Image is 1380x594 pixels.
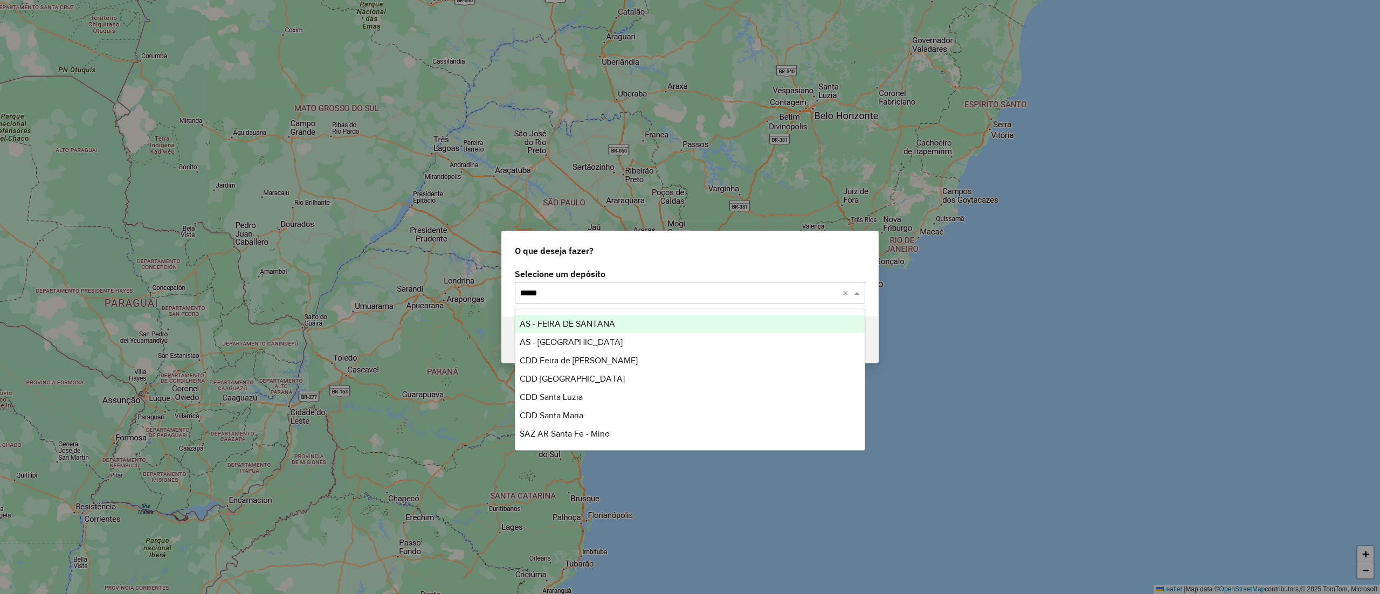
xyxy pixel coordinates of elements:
span: O que deseja fazer? [515,244,594,257]
span: AS - [GEOGRAPHIC_DATA] [520,337,623,347]
span: Clear all [843,286,852,299]
span: CDD Santa Maria [520,411,583,420]
span: CDD Santa Luzia [520,392,583,402]
span: CDD Feira de [PERSON_NAME] [520,356,638,365]
span: SAZ AR Santa Fe - Mino [520,429,610,438]
span: AS - FEIRA DE SANTANA [520,319,615,328]
label: Selecione um depósito [515,267,865,280]
ng-dropdown-panel: Options list [515,309,865,451]
span: CDD [GEOGRAPHIC_DATA] [520,374,625,383]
